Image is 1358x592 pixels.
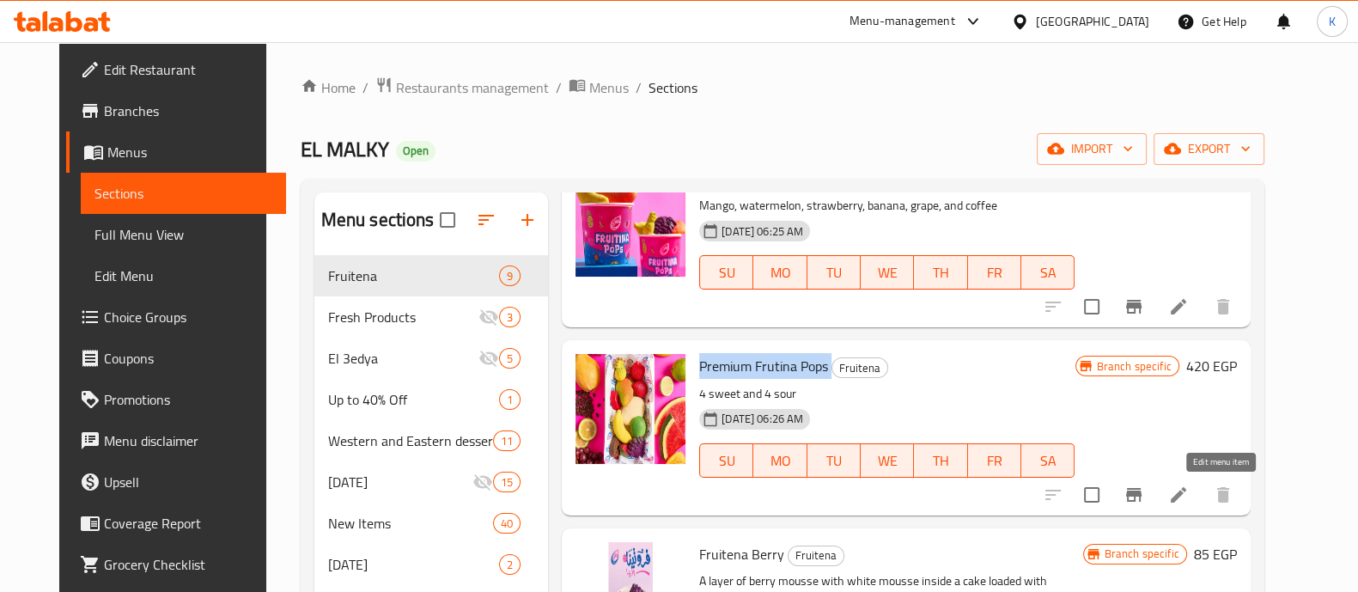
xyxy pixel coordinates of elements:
button: SU [699,443,753,478]
span: Up to 40% Off [328,389,499,410]
button: TH [914,443,967,478]
button: Add section [507,199,548,241]
button: WE [861,443,914,478]
span: Select to update [1074,289,1110,325]
span: Branches [104,101,272,121]
img: Premium Frutina Pops [575,354,685,464]
span: Promotions [104,389,272,410]
span: Full Menu View [94,224,272,245]
span: Fruitena [789,546,843,565]
span: Sections [649,77,697,98]
button: WE [861,255,914,290]
div: [GEOGRAPHIC_DATA] [1036,12,1149,31]
svg: Inactive section [478,348,499,369]
div: items [499,389,521,410]
span: Edit Menu [94,265,272,286]
div: items [493,472,521,492]
a: Menus [66,131,286,173]
div: Western and Eastern desserts11 [314,420,549,461]
span: Fruitena [328,265,499,286]
nav: breadcrumb [301,76,1264,99]
div: Ramadan [328,472,472,492]
span: Select to update [1074,477,1110,513]
li: / [362,77,368,98]
div: items [499,265,521,286]
span: Fresh Products [328,307,478,327]
span: Grocery Checklist [104,554,272,575]
span: TH [921,260,960,285]
span: [DATE] 06:25 AM [715,223,810,240]
h2: Menu sections [321,207,435,233]
svg: Inactive section [472,472,493,492]
span: Western and Eastern desserts [328,430,493,451]
button: MO [753,443,807,478]
div: 100 Years Ago [328,554,499,575]
a: Branches [66,90,286,131]
span: Choice Groups [104,307,272,327]
a: Edit menu item [1168,296,1189,317]
a: Restaurants management [375,76,549,99]
span: Coverage Report [104,513,272,534]
span: 15 [494,474,520,491]
span: [DATE] 06:26 AM [715,411,810,427]
div: El 3edya5 [314,338,549,379]
p: Mango, watermelon, strawberry, banana, grape, and coffee [699,195,1075,217]
span: FR [975,449,1014,473]
span: Edit Restaurant [104,59,272,80]
span: SA [1028,449,1068,473]
span: 3 [500,309,520,326]
a: Coverage Report [66,503,286,544]
a: Full Menu View [81,214,286,255]
div: items [493,513,521,534]
button: delete [1203,474,1244,516]
button: SA [1021,255,1075,290]
span: 11 [494,433,520,449]
span: Open [396,143,435,158]
span: Upsell [104,472,272,492]
span: SU [707,449,746,473]
a: Edit Restaurant [66,49,286,90]
span: [DATE] [328,554,499,575]
button: export [1154,133,1264,165]
div: [DATE]2 [314,544,549,585]
span: Fruitena [832,358,887,378]
span: import [1050,138,1133,160]
div: Fruitena [788,546,844,566]
span: TU [814,260,854,285]
div: Fruitena [831,357,888,378]
span: MO [760,449,800,473]
h6: 85 EGP [1194,542,1237,566]
span: TU [814,449,854,473]
div: Fruitena9 [314,255,549,296]
li: / [556,77,562,98]
span: New Items [328,513,493,534]
div: Menu-management [850,11,955,32]
span: 40 [494,516,520,532]
button: Branch-specific-item [1113,474,1154,516]
div: items [499,307,521,327]
span: Sections [94,183,272,204]
button: Branch-specific-item [1113,286,1154,327]
div: New Items40 [314,503,549,544]
span: Coupons [104,348,272,369]
div: items [499,348,521,369]
button: TU [807,443,861,478]
a: Menu disclaimer [66,420,286,461]
span: Sort sections [466,199,507,241]
span: [DATE] [328,472,472,492]
h6: 420 EGP [1186,354,1237,378]
button: TU [807,255,861,290]
span: Select all sections [429,202,466,238]
span: TH [921,449,960,473]
button: FR [968,255,1021,290]
a: Sections [81,173,286,214]
div: Up to 40% Off1 [314,379,549,420]
a: Grocery Checklist [66,544,286,585]
img: Fruitina Pops - 6 pieces [575,167,685,277]
button: SA [1021,443,1075,478]
span: export [1167,138,1251,160]
span: FR [975,260,1014,285]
